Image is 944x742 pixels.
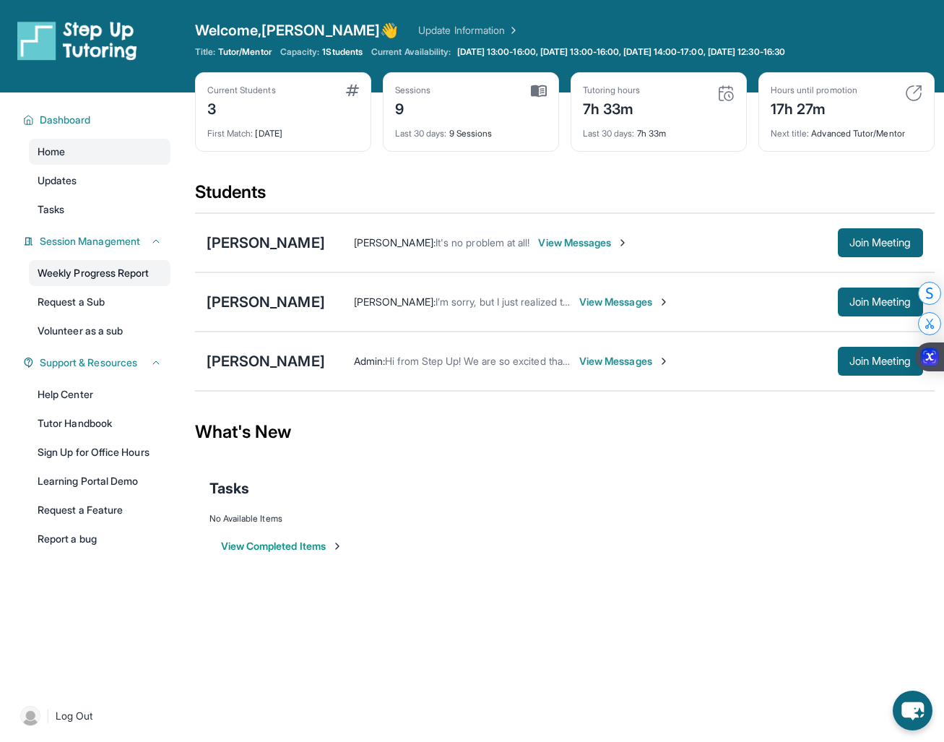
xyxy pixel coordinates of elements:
span: It's no problem at all! [436,236,530,249]
span: [PERSON_NAME] : [354,295,436,308]
button: Join Meeting [838,288,923,316]
span: Current Availability: [371,46,451,58]
a: Tasks [29,197,170,223]
span: Updates [38,173,77,188]
div: 3 [207,96,276,119]
span: View Messages [579,354,670,368]
img: Chevron-Right [617,237,628,249]
div: 9 [395,96,431,119]
img: card [346,85,359,96]
a: Request a Sub [29,289,170,315]
span: Home [38,144,65,159]
span: View Messages [579,295,670,309]
span: Welcome, [PERSON_NAME] 👋 [195,20,399,40]
div: What's New [195,400,935,464]
span: Join Meeting [849,357,911,366]
button: chat-button [893,691,932,730]
img: Chevron-Right [658,296,670,308]
span: Tasks [38,202,64,217]
span: Log Out [56,709,93,723]
span: Admin : [354,355,385,367]
span: 1 Students [322,46,363,58]
span: [PERSON_NAME] : [354,236,436,249]
div: 7h 33m [583,96,641,119]
span: Join Meeting [849,238,911,247]
a: Tutor Handbook [29,410,170,436]
a: Home [29,139,170,165]
span: Next title : [771,128,810,139]
a: Sign Up for Office Hours [29,439,170,465]
div: 7h 33m [583,119,735,139]
img: logo [17,20,137,61]
div: [PERSON_NAME] [207,233,325,253]
a: Learning Portal Demo [29,468,170,494]
div: Students [195,181,935,212]
div: Hours until promotion [771,85,857,96]
span: Capacity: [280,46,320,58]
span: Last 30 days : [395,128,447,139]
button: Support & Resources [34,355,162,370]
span: Support & Resources [40,355,137,370]
a: Weekly Progress Report [29,260,170,286]
span: Tutor/Mentor [218,46,272,58]
a: Help Center [29,381,170,407]
img: card [531,85,547,98]
a: Volunteer as a sub [29,318,170,344]
span: Session Management [40,234,140,249]
div: No Available Items [209,513,920,525]
img: user-img [20,706,40,726]
div: Sessions [395,85,431,96]
button: Join Meeting [838,347,923,376]
button: Join Meeting [838,228,923,257]
a: [DATE] 13:00-16:00, [DATE] 13:00-16:00, [DATE] 14:00-17:00, [DATE] 12:30-16:30 [454,46,788,58]
button: View Completed Items [221,539,343,553]
img: Chevron Right [505,23,519,38]
div: 9 Sessions [395,119,547,139]
div: Current Students [207,85,276,96]
div: [PERSON_NAME] [207,351,325,371]
a: Request a Feature [29,497,170,523]
a: |Log Out [14,700,170,732]
a: Report a bug [29,526,170,552]
img: card [905,85,922,102]
span: First Match : [207,128,254,139]
button: Session Management [34,234,162,249]
span: | [46,707,50,725]
span: Title: [195,46,215,58]
span: View Messages [538,236,628,250]
span: Dashboard [40,113,91,127]
span: Join Meeting [849,298,911,306]
div: [DATE] [207,119,359,139]
span: [DATE] 13:00-16:00, [DATE] 13:00-16:00, [DATE] 14:00-17:00, [DATE] 12:30-16:30 [457,46,785,58]
a: Update Information [418,23,519,38]
div: 17h 27m [771,96,857,119]
div: [PERSON_NAME] [207,292,325,312]
span: Last 30 days : [583,128,635,139]
img: card [717,85,735,102]
a: Updates [29,168,170,194]
span: Tasks [209,478,249,499]
div: Tutoring hours [583,85,641,96]
div: Advanced Tutor/Mentor [771,119,922,139]
img: Chevron-Right [658,355,670,367]
button: Dashboard [34,113,162,127]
